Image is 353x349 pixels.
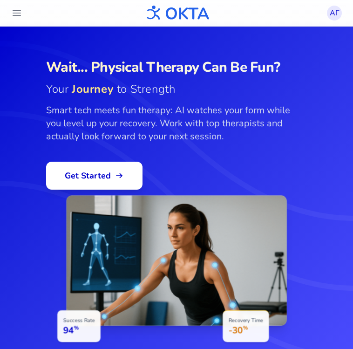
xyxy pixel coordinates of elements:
[46,104,307,143] p: Smart tech meets fun therapy: AI watches your form while you level up your recovery. Work with to...
[63,324,95,336] p: 94
[229,324,263,336] p: -30
[63,317,95,324] p: Success Rate
[74,324,78,331] span: %
[46,59,307,76] span: Wait... Physical Therapy Can Be Fun?
[46,82,307,96] span: Your to Strength
[65,169,124,182] span: Get Started
[143,1,210,25] img: OKTA logo
[243,324,247,331] span: %
[7,4,26,22] button: header.menu.open
[72,82,114,96] span: Journey
[327,6,342,21] button: АГ
[46,162,143,190] a: Get Started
